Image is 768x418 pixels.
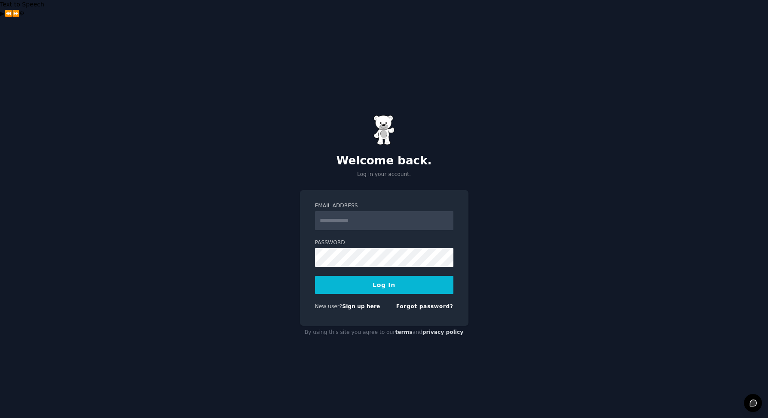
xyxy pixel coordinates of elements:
a: Sign up here [342,303,380,309]
button: Previous [5,9,12,18]
span: New user? [315,303,343,309]
a: terms [395,329,412,335]
button: Forward [12,9,19,18]
label: Password [315,239,453,247]
div: By using this site you agree to our and [300,326,468,339]
h2: Welcome back. [300,154,468,168]
button: Settings [19,9,25,18]
img: Gummy Bear [373,115,395,145]
p: Log in your account. [300,171,468,179]
button: Log In [315,276,453,294]
a: privacy policy [422,329,464,335]
a: Forgot password? [396,303,453,309]
label: Email Address [315,202,453,210]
